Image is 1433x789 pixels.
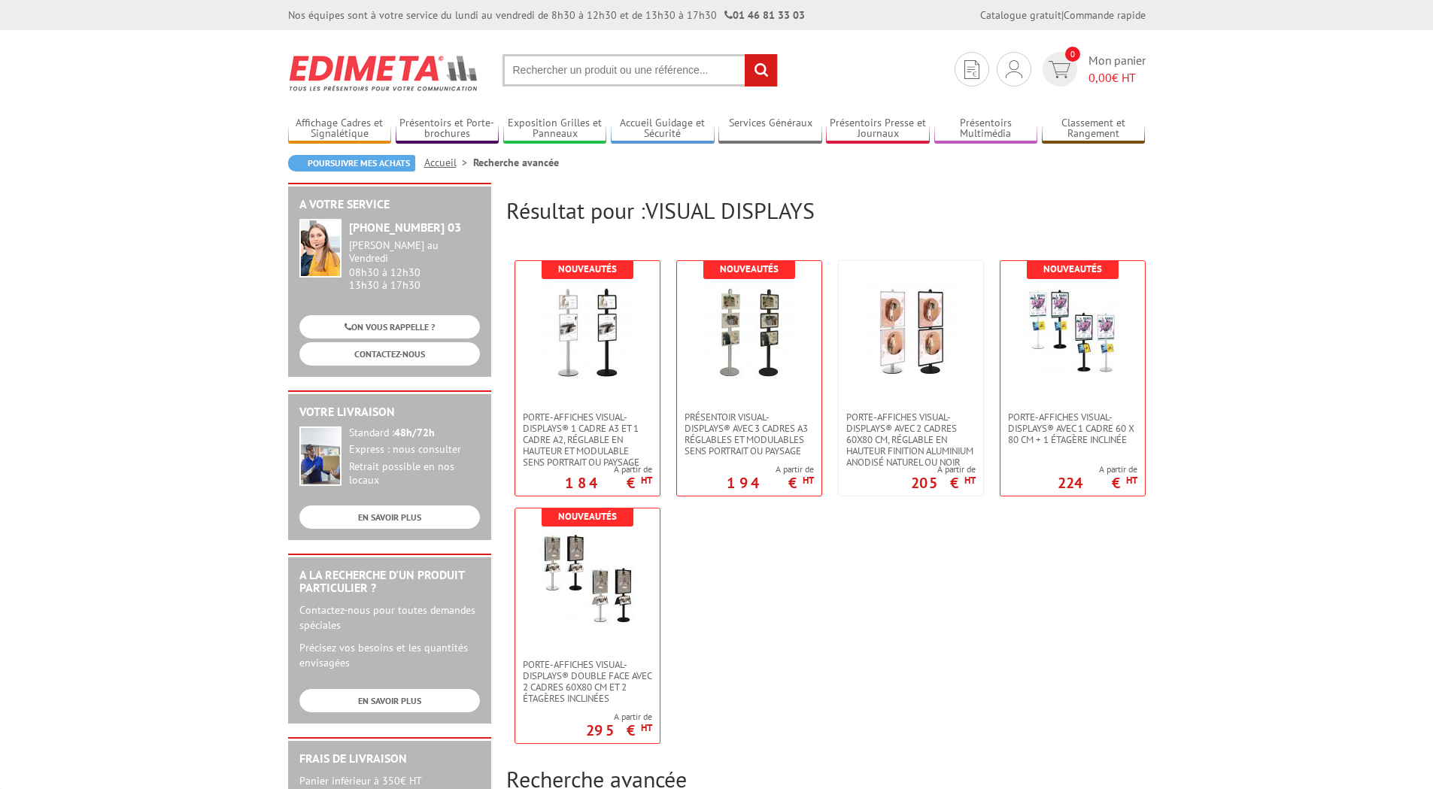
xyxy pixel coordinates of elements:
[299,752,480,766] h2: Frais de Livraison
[1000,411,1145,445] a: PORTE-AFFICHES VISUAL-DISPLAYS® AVEC 1 CADRE 60 X 80 CM + 1 ÉTAGÈRE INCLINÉE
[839,411,983,468] a: Porte-affiches Visual-Displays® avec 2 cadres 60x80 cm, réglable en hauteur finition aluminium an...
[1024,284,1122,381] img: PORTE-AFFICHES VISUAL-DISPLAYS® AVEC 1 CADRE 60 X 80 CM + 1 ÉTAGÈRE INCLINÉE
[826,117,930,141] a: Présentoirs Presse et Journaux
[299,342,480,366] a: CONTACTEZ-NOUS
[645,196,815,225] span: VISUAL DISPLAYS
[349,239,480,291] div: 08h30 à 12h30 13h30 à 17h30
[299,198,480,211] h2: A votre service
[299,505,480,529] a: EN SAVOIR PLUS
[745,54,777,86] input: rechercher
[980,8,1061,22] a: Catalogue gratuit
[349,426,480,440] div: Standard :
[523,659,652,704] span: Porte-affiches Visual-Displays® double face avec 2 cadres 60x80 cm et 2 étagères inclinées
[502,54,778,86] input: Rechercher un produit ou une référence...
[558,262,617,275] b: Nouveautés
[1043,262,1102,275] b: Nouveautés
[349,220,461,235] strong: [PHONE_NUMBER] 03
[424,156,473,169] a: Accueil
[1065,47,1080,62] span: 0
[1088,70,1112,85] span: 0,00
[539,531,636,629] img: Porte-affiches Visual-Displays® double face avec 2 cadres 60x80 cm et 2 étagères inclinées
[299,602,480,633] p: Contactez-nous pour toutes demandes spéciales
[964,60,979,79] img: devis rapide
[1058,463,1137,475] span: A partir de
[641,721,652,734] sup: HT
[720,262,779,275] b: Nouveautés
[700,284,798,381] img: Présentoir Visual-Displays® avec 3 cadres A3 réglables et modulables sens portrait ou paysage
[506,198,1146,223] h2: Résultat pour :
[586,711,652,723] span: A partir de
[1088,52,1146,86] span: Mon panier
[980,8,1146,23] div: |
[523,411,652,468] span: Porte-affiches Visual-Displays® 1 cadre A3 et 1 cadre A2, réglable en hauteur et modulable sens p...
[1064,8,1146,22] a: Commande rapide
[586,726,652,735] p: 295 €
[394,426,435,439] strong: 48h/72h
[349,443,480,457] div: Express : nous consulter
[396,117,499,141] a: Présentoirs et Porte-brochures
[515,411,660,468] a: Porte-affiches Visual-Displays® 1 cadre A3 et 1 cadre A2, réglable en hauteur et modulable sens p...
[288,117,392,141] a: Affichage Cadres et Signalétique
[803,474,814,487] sup: HT
[473,155,559,170] li: Recherche avancée
[1088,69,1146,86] span: € HT
[911,478,976,487] p: 205 €
[1039,52,1146,86] a: devis rapide 0 Mon panier 0,00€ HT
[911,463,976,475] span: A partir de
[288,155,415,171] a: Poursuivre mes achats
[1006,60,1022,78] img: devis rapide
[846,411,976,468] span: Porte-affiches Visual-Displays® avec 2 cadres 60x80 cm, réglable en hauteur finition aluminium an...
[565,463,652,475] span: A partir de
[1126,474,1137,487] sup: HT
[964,474,976,487] sup: HT
[565,478,652,487] p: 184 €
[503,117,607,141] a: Exposition Grilles et Panneaux
[515,659,660,704] a: Porte-affiches Visual-Displays® double face avec 2 cadres 60x80 cm et 2 étagères inclinées
[934,117,1038,141] a: Présentoirs Multimédia
[299,315,480,338] a: ON VOUS RAPPELLE ?
[349,239,480,265] div: [PERSON_NAME] au Vendredi
[685,411,814,457] span: Présentoir Visual-Displays® avec 3 cadres A3 réglables et modulables sens portrait ou paysage
[539,284,636,381] img: Porte-affiches Visual-Displays® 1 cadre A3 et 1 cadre A2, réglable en hauteur et modulable sens p...
[349,460,480,487] div: Retrait possible en nos locaux
[288,8,805,23] div: Nos équipes sont à votre service du lundi au vendredi de 8h30 à 12h30 et de 13h30 à 17h30
[718,117,822,141] a: Services Généraux
[1042,117,1146,141] a: Classement et Rangement
[677,411,821,457] a: Présentoir Visual-Displays® avec 3 cadres A3 réglables et modulables sens portrait ou paysage
[641,474,652,487] sup: HT
[862,284,960,381] img: Porte-affiches Visual-Displays® avec 2 cadres 60x80 cm, réglable en hauteur finition aluminium an...
[724,8,805,22] strong: 01 46 81 33 03
[611,117,715,141] a: Accueil Guidage et Sécurité
[1049,61,1070,78] img: devis rapide
[727,463,814,475] span: A partir de
[299,640,480,670] p: Précisez vos besoins et les quantités envisagées
[299,569,480,595] h2: A la recherche d'un produit particulier ?
[299,689,480,712] a: EN SAVOIR PLUS
[299,405,480,419] h2: Votre livraison
[299,426,342,486] img: widget-livraison.jpg
[558,510,617,523] b: Nouveautés
[299,219,342,278] img: widget-service.jpg
[1008,411,1137,445] span: PORTE-AFFICHES VISUAL-DISPLAYS® AVEC 1 CADRE 60 X 80 CM + 1 ÉTAGÈRE INCLINÉE
[1058,478,1137,487] p: 224 €
[288,45,480,101] img: Edimeta
[727,478,814,487] p: 194 €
